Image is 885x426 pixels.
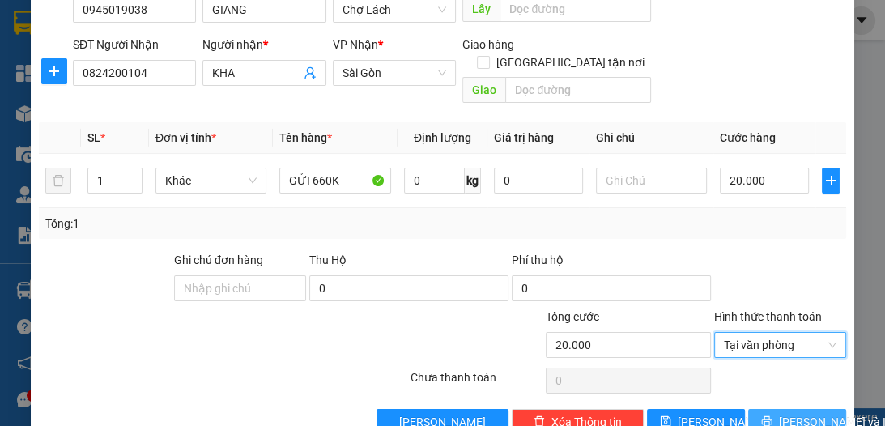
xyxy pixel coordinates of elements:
div: Chưa thanh toán [409,368,544,397]
span: Giá trị hàng [494,131,554,144]
button: delete [45,168,71,194]
input: Ghi Chú [596,168,707,194]
label: Hình thức thanh toán [714,310,822,323]
label: Ghi chú đơn hàng [174,253,263,266]
button: plus [41,58,67,84]
span: VP Nhận [333,38,378,51]
div: Phí thu hộ [512,251,711,275]
span: plus [823,174,839,187]
span: Sài Gòn [343,61,446,85]
input: Dọc đường [505,77,651,103]
th: Ghi chú [589,122,713,154]
input: 0 [494,168,583,194]
span: SL [87,131,100,144]
span: plus [42,65,66,78]
div: SĐT Người Nhận [73,36,196,53]
input: VD: Bàn, Ghế [279,168,390,194]
span: [GEOGRAPHIC_DATA] tận nơi [490,53,651,71]
span: Đơn vị tính [155,131,216,144]
input: Ghi chú đơn hàng [174,275,306,301]
span: kg [465,168,481,194]
span: Tên hàng [279,131,332,144]
button: plus [822,168,840,194]
div: Tổng: 1 [45,215,343,232]
span: Giao [462,77,505,103]
span: Cước hàng [720,131,776,144]
span: Tổng cước [546,310,599,323]
span: Thu Hộ [309,253,347,266]
span: user-add [304,66,317,79]
span: Giao hàng [462,38,514,51]
span: Khác [165,168,257,193]
span: Tại văn phòng [724,333,836,357]
span: Định lượng [414,131,471,144]
div: Người nhận [202,36,325,53]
